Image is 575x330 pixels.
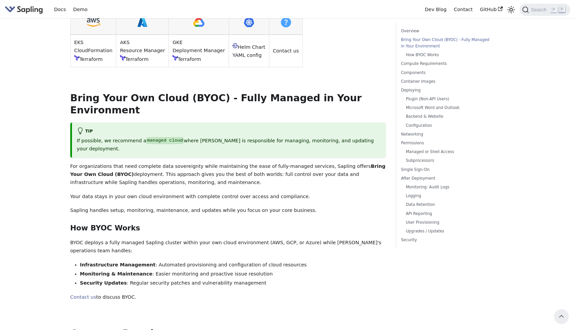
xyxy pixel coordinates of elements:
a: Subprocessors [406,157,490,164]
a: Microsoft Word and Outlook [406,105,490,111]
a: Deploying [401,87,492,94]
img: Kubernetes [280,16,292,28]
li: : Regular security patches and vulnerability management [80,279,386,287]
a: Logging [406,193,490,199]
div: tip [77,127,381,136]
td: Contact us [269,35,303,67]
img: Sapling.ai [5,5,43,14]
a: Contact [450,4,476,15]
strong: Infrastructure Management [80,262,156,267]
button: Switch between dark and light mode (currently light mode) [506,5,516,14]
a: API Reporting [406,211,490,217]
img: Kubernetes [244,17,254,27]
p: BYOC deploys a fully managed Sapling cluster within your own cloud environment (AWS, GCP, or Azur... [70,239,386,255]
p: Your data stays in your own cloud environment with complete control over access and compliance. [70,193,386,201]
p: Sapling handles setup, monitoring, maintenance, and updates while you focus on your core business. [70,207,386,215]
kbd: K [559,6,565,12]
a: Sapling.ai [5,5,45,14]
a: Plugin (Non-API Users) [406,96,490,102]
a: How BYOC Works [406,52,490,58]
a: Overview [401,28,492,34]
a: Demo [70,4,91,15]
strong: Security Updates [80,280,127,286]
img: GCP [193,18,204,27]
p: If possible, we recommend a where [PERSON_NAME] is responsible for managing, monitoring, and upda... [77,137,381,153]
img: Terraform [172,55,178,61]
a: GitHub [476,4,506,15]
h3: How BYOC Works [70,224,386,233]
img: Terraform [74,55,80,61]
td: Helm Chart YAML config [229,35,269,67]
p: to discuss BYOC. [70,293,386,301]
a: Monitoring: Audit Logs [406,184,490,190]
a: Networking [401,131,492,138]
a: Upgrades / Updates [406,228,490,234]
a: Managed or Shell Access [406,149,490,155]
td: AKS Resource Manager Terraform [116,35,169,67]
span: Search [529,7,550,12]
code: managed cloud [146,137,184,144]
h2: Bring Your Own Cloud (BYOC) - Fully Managed in Your Environment [70,92,386,116]
a: Contact us [70,294,96,300]
td: EKS CloudFormation Terraform [70,35,116,67]
img: Terraform [120,55,125,61]
img: AWS [86,18,100,27]
a: Configuration [406,122,490,129]
a: Container Images [401,78,492,85]
a: Permissions [401,140,492,146]
a: After Deployment [401,175,492,182]
li: : Easier monitoring and proactive issue resolution [80,270,386,278]
kbd: ⌘ [550,7,557,13]
p: For organizations that need complete data sovereignty while maintaining the ease of fully-managed... [70,162,386,186]
a: Compute Requirements [401,61,492,67]
a: Single Sign-On [401,167,492,173]
a: User Provisioning [406,219,490,226]
img: Azure [138,18,147,27]
a: Components [401,70,492,76]
a: Data Retention [406,201,490,208]
a: Security [401,237,492,243]
img: Helm [232,43,238,49]
a: Backend & Website [406,113,490,120]
strong: Monitoring & Maintenance [80,271,153,277]
a: Docs [50,4,70,15]
button: Scroll back to top [554,309,569,324]
a: Bring Your Own Cloud (BYOC) - Fully Managed in Your Environment [401,37,492,49]
td: GKE Deployment Manager Terraform [169,35,229,67]
button: Search (Command+K) [520,4,570,16]
a: Dev Blog [421,4,450,15]
li: : Automated provisioning and configuration of cloud resources [80,261,386,269]
strong: Bring Your Own Cloud (BYOC) [70,163,386,177]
